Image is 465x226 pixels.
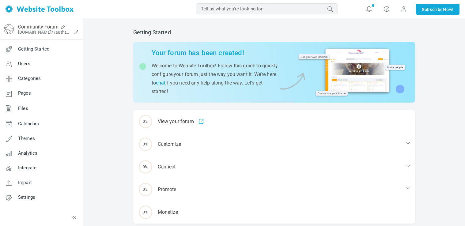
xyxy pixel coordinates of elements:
img: Home [6,6,74,13]
span: 0% [139,183,152,196]
span: Analytics [18,150,37,156]
img: globe-icon.png [4,24,14,34]
span: Now! [443,6,454,13]
div: Customize [133,133,415,156]
span: Account [401,6,407,12]
p: Welcome to Website Toolbox! Follow this guide to quickly configure your forum just the way you wa... [152,62,278,96]
a: chat [156,80,166,86]
h2: Getting Started [133,29,415,36]
span: 0% [139,205,152,219]
span: Settings [18,194,35,200]
h2: Your forum has been created! [152,49,278,57]
span: 0% [139,160,152,174]
span: Categories [18,76,41,81]
a: 0% View your forum [133,110,415,133]
span: Files [18,106,28,111]
a: Toggle the menu [71,214,77,220]
i: Notifications [366,6,372,12]
div: View your forum [133,110,415,133]
div: Connect [133,156,415,178]
i: Help [384,6,390,12]
span: Getting Started [18,46,49,52]
span: Integrate [18,165,36,171]
span: 0% [139,115,152,128]
span: Users [18,61,30,66]
a: SubscribeNow! [416,4,459,15]
span: Import [18,180,32,185]
input: Tell us what you're looking for [196,3,338,14]
div: Promote [133,178,415,201]
span: 0% [139,137,152,151]
span: Themes [18,136,35,141]
span: Calendars [18,121,39,126]
span: Pages [18,90,31,96]
a: Community Forum [18,24,59,30]
a: 0% Monetize [133,201,415,224]
a: [DOMAIN_NAME]/?authtoken=5a086cf2c49602a694f91fb916f85523&rememberMe=1 [18,30,71,35]
div: Monetize [133,201,415,224]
